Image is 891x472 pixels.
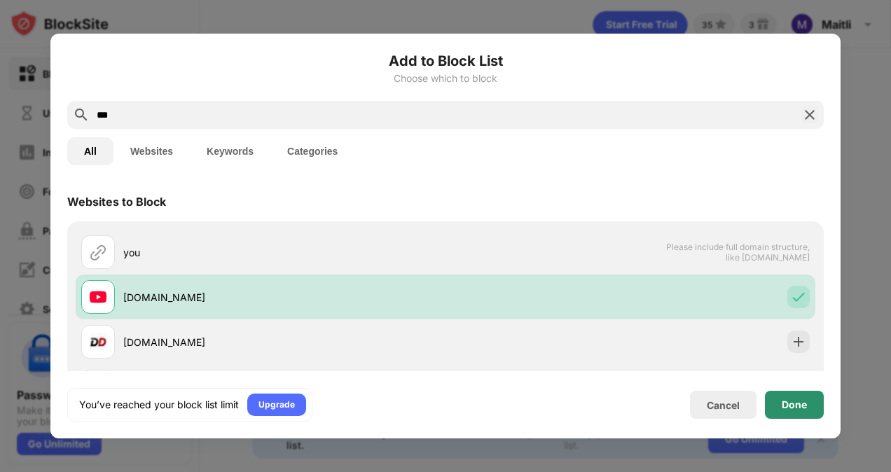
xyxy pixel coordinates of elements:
div: Cancel [707,399,740,411]
span: Please include full domain structure, like [DOMAIN_NAME] [665,242,810,263]
div: you [123,245,445,260]
div: Done [782,399,807,410]
img: search.svg [73,106,90,123]
img: search-close [801,106,818,123]
button: Keywords [190,137,270,165]
div: Choose which to block [67,73,824,84]
button: Websites [113,137,190,165]
img: favicons [90,289,106,305]
button: Categories [270,137,354,165]
div: Upgrade [258,398,295,412]
img: url.svg [90,244,106,261]
div: [DOMAIN_NAME] [123,335,445,349]
button: All [67,137,113,165]
h6: Add to Block List [67,50,824,71]
div: Websites to Block [67,195,166,209]
img: favicons [90,333,106,350]
div: [DOMAIN_NAME] [123,290,445,305]
div: You’ve reached your block list limit [79,398,239,412]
